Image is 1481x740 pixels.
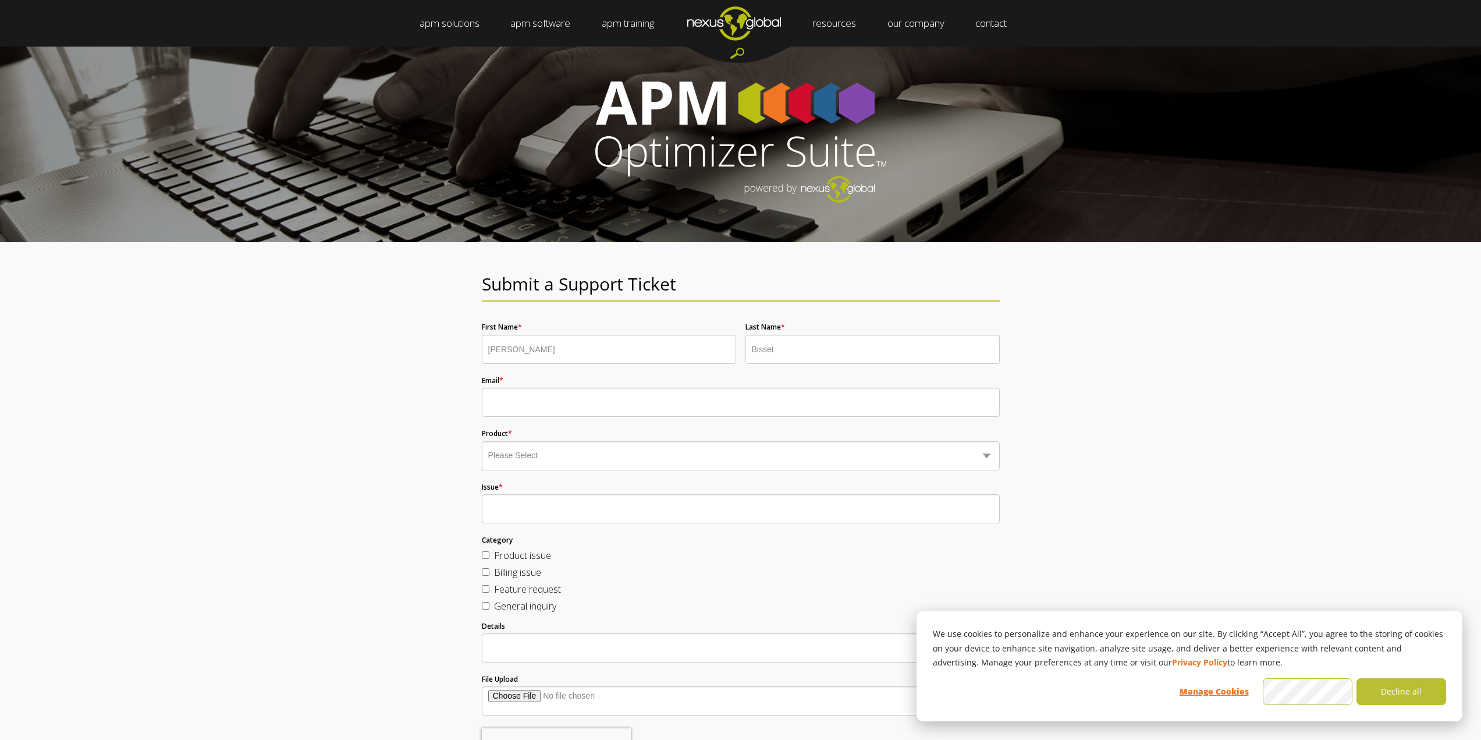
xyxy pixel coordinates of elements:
[482,585,489,593] input: Feature request
[745,322,781,332] span: Last Name
[494,549,551,562] span: Product issue
[494,566,541,579] span: Billing issue
[482,551,489,559] input: Product issue
[482,482,499,492] span: Issue
[482,535,513,545] span: Category
[482,322,518,332] span: First Name
[482,621,505,631] span: Details
[1356,678,1446,705] button: Decline all
[482,602,489,610] input: General inquiry
[933,627,1446,670] p: We use cookies to personalize and enhance your experience on our site. By clicking “Accept All”, ...
[482,674,518,684] span: File Upload
[1169,678,1259,705] button: Manage Cookies
[1172,656,1227,670] a: Privacy Policy
[494,583,561,596] span: Feature request
[482,376,499,385] span: Email
[917,611,1462,721] div: Cookie banner
[595,82,886,203] img: APM Suite Logo White Text
[1263,678,1352,705] button: Accept all
[494,600,556,612] span: General inquiry
[482,274,1000,293] h2: Submit a Support Ticket
[482,568,489,576] input: Billing issue
[482,429,508,438] span: Product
